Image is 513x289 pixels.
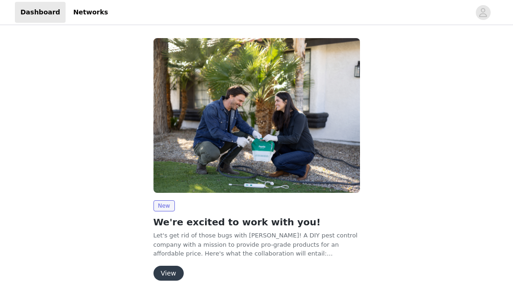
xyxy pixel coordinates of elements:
div: avatar [479,5,487,20]
a: Networks [67,2,113,23]
p: Let's get rid of those bugs with [PERSON_NAME]! A DIY pest control company with a mission to prov... [153,231,360,258]
img: Pestie [153,38,360,193]
a: Dashboard [15,2,66,23]
a: View [153,270,184,277]
button: View [153,266,184,281]
h2: We're excited to work with you! [153,215,360,229]
span: New [153,200,175,211]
